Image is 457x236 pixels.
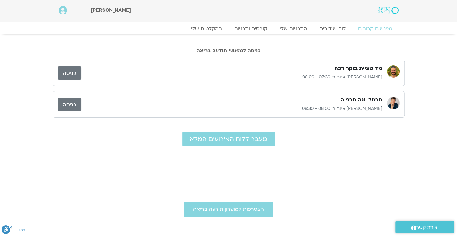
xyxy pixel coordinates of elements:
a: יצירת קשר [395,221,454,233]
a: קורסים ותכניות [228,26,273,32]
a: כניסה [58,98,81,111]
a: מפגשים קרובים [352,26,399,32]
img: יעל אלנברג [387,97,400,109]
img: שגב הורוביץ [387,65,400,78]
h3: מדיטציית בוקר רכה [334,65,382,72]
span: מעבר ללוח האירועים המלא [190,135,267,143]
a: כניסה [58,66,81,80]
a: הצטרפות למועדון תודעה בריאה [184,202,273,217]
p: [PERSON_NAME] • יום ב׳ 07:30 - 08:00 [81,73,382,81]
h3: תרגול יוגה תרפיה [341,96,382,104]
span: [PERSON_NAME] [91,7,131,14]
span: הצטרפות למועדון תודעה בריאה [193,206,264,212]
a: מעבר ללוח האירועים המלא [182,132,275,146]
p: [PERSON_NAME] • יום ב׳ 08:00 - 08:30 [81,105,382,112]
a: התכניות שלי [273,26,313,32]
nav: Menu [59,26,399,32]
a: ההקלטות שלי [185,26,228,32]
h2: כניסה למפגשי תודעה בריאה [53,48,405,53]
a: לוח שידורים [313,26,352,32]
span: יצירת קשר [416,223,438,232]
